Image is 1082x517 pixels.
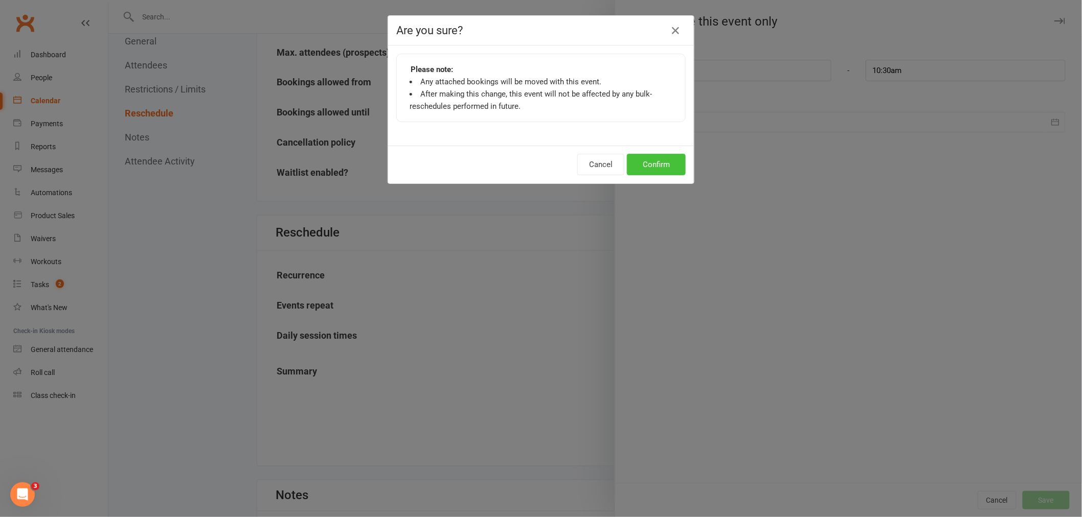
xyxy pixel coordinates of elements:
button: Cancel [577,154,624,175]
button: Close [667,22,684,39]
iframe: Intercom live chat [10,482,35,507]
strong: Please note: [411,63,453,76]
li: Any attached bookings will be moved with this event. [410,76,672,88]
button: Confirm [627,154,686,175]
span: 3 [31,482,39,490]
li: After making this change, this event will not be affected by any bulk-reschedules performed in fu... [410,88,672,112]
h4: Are you sure? [396,24,686,37]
